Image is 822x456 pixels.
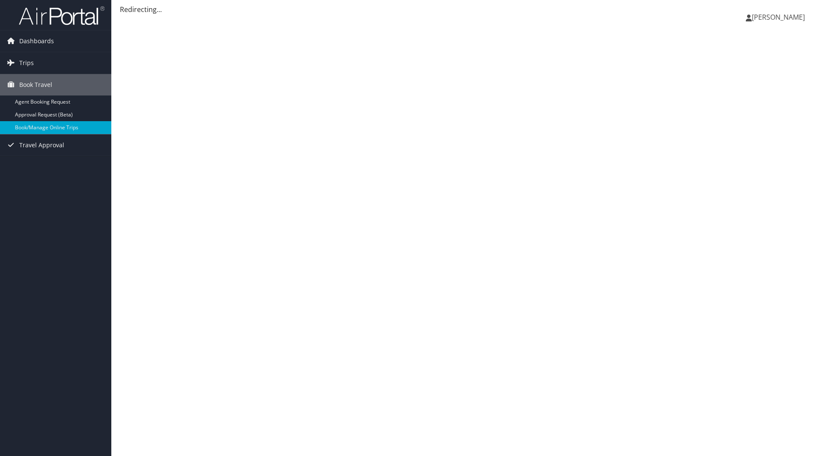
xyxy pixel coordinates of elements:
[19,74,52,95] span: Book Travel
[19,30,54,52] span: Dashboards
[19,6,104,26] img: airportal-logo.png
[746,4,813,30] a: [PERSON_NAME]
[752,12,805,22] span: [PERSON_NAME]
[19,52,34,74] span: Trips
[19,134,64,156] span: Travel Approval
[120,4,813,15] div: Redirecting...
